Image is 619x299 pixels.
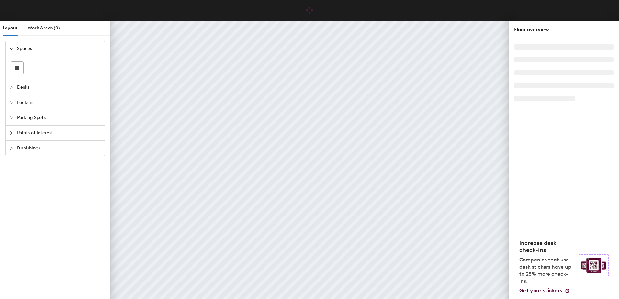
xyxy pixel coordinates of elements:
[9,85,13,89] span: collapsed
[514,26,614,34] div: Floor overview
[9,116,13,120] span: collapsed
[579,254,609,276] img: Sticker logo
[17,110,101,125] span: Parking Spots
[28,25,60,31] span: Work Areas (0)
[3,25,17,31] span: Layout
[17,126,101,140] span: Points of Interest
[17,95,101,110] span: Lockers
[9,101,13,105] span: collapsed
[519,239,575,254] h4: Increase desk check-ins
[17,141,101,156] span: Furnishings
[519,287,570,294] a: Get your stickers
[17,80,101,95] span: Desks
[9,47,13,50] span: expanded
[9,131,13,135] span: collapsed
[17,41,101,56] span: Spaces
[519,256,575,285] p: Companies that use desk stickers have up to 25% more check-ins.
[9,146,13,150] span: collapsed
[519,287,562,293] span: Get your stickers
